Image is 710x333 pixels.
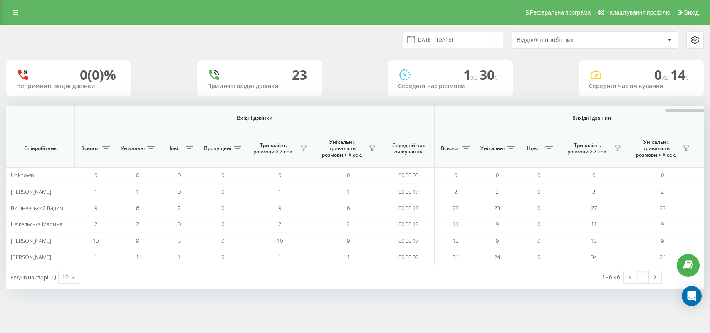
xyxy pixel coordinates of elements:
td: 00:00:17 [383,183,435,200]
span: хв [662,73,670,82]
span: 10 [277,237,283,244]
div: Open Intercom Messenger [682,286,702,306]
span: 30 [480,66,498,84]
span: 0 [537,220,540,228]
span: 0 [537,253,540,261]
span: хв [471,73,480,82]
span: 9 [661,220,664,228]
td: 00:00:07 [383,249,435,265]
span: 0 [221,188,224,195]
span: [PERSON_NAME] [11,253,51,261]
span: 2 [496,188,499,195]
span: 14 [670,66,689,84]
span: 34 [453,253,458,261]
span: 0 [592,171,595,179]
span: Нежельська Марина [11,220,62,228]
span: 0 [178,171,181,179]
span: 0 [221,237,224,244]
td: 00:00:17 [383,232,435,249]
span: 1 [178,253,181,261]
span: 0 [221,204,224,212]
td: 00:00:00 [383,167,435,183]
span: 0 [221,220,224,228]
span: 0 [221,253,224,261]
div: 23 [292,67,307,83]
span: 9 [94,204,97,212]
span: 23 [494,204,500,212]
span: Унікальні, тривалість розмови > Х сек. [632,139,680,158]
span: 2 [94,220,97,228]
span: [PERSON_NAME] [11,237,51,244]
span: Unknown [11,171,34,179]
span: Унікальні, тривалість розмови > Х сек. [318,139,366,158]
span: [PERSON_NAME] [11,188,51,195]
td: 00:00:17 [383,216,435,232]
span: Рядків на сторінці [10,274,56,281]
span: 1 [347,253,350,261]
span: 9 [496,220,499,228]
span: Реферальна програма [530,9,591,16]
span: 1 [136,188,139,195]
span: 1 [278,253,281,261]
div: Відділ/Співробітник [517,37,616,44]
div: Середній час розмови [398,83,503,90]
span: 0 [537,171,540,179]
span: 0 [178,188,181,195]
span: 9 [347,237,350,244]
div: Прийняті вхідні дзвінки [207,83,312,90]
span: 0 [347,171,350,179]
span: 0 [278,171,281,179]
span: Вихід [684,9,699,16]
span: 34 [591,253,597,261]
span: 27 [453,204,458,212]
span: 24 [494,253,500,261]
span: 1 [463,66,480,84]
span: 2 [454,188,457,195]
span: 2 [178,204,181,212]
div: 0 (0)% [80,67,116,83]
div: Середній час очікування [589,83,694,90]
span: 5 [178,237,181,244]
span: 0 [94,171,97,179]
span: 0 [661,171,664,179]
span: 0 [537,188,540,195]
span: 0 [178,220,181,228]
span: c [495,73,498,82]
span: Вхідні дзвінки [96,115,413,121]
span: 2 [661,188,664,195]
span: 24 [660,253,665,261]
span: 0 [496,171,499,179]
a: 1 [636,271,649,283]
div: 1 - 6 з 6 [602,273,620,281]
div: Неприйняті вхідні дзвінки [16,83,121,90]
span: 10 [93,237,99,244]
span: Середній час очікування [389,142,428,155]
td: 00:00:17 [383,200,435,216]
span: 0 [454,171,457,179]
span: Пропущені [204,145,231,152]
span: Тривалість розмови > Х сек. [250,142,297,155]
span: Нові [162,145,183,152]
span: 1 [136,253,139,261]
span: 1 [94,188,97,195]
span: 1 [94,253,97,261]
span: 2 [136,220,139,228]
span: Унікальні [480,145,505,152]
span: 27 [591,204,597,212]
span: 13 [591,237,597,244]
span: 6 [347,204,350,212]
span: 1 [347,188,350,195]
span: 6 [136,204,139,212]
span: c [685,73,689,82]
span: 9 [278,204,281,212]
span: 0 [537,237,540,244]
span: 0 [136,171,139,179]
span: Співробітник [13,145,67,152]
span: 13 [453,237,458,244]
span: 0 [221,171,224,179]
span: Тривалість розмови > Х сек. [564,142,611,155]
span: Всього [439,145,460,152]
span: 9 [136,237,139,244]
span: Унікальні [121,145,145,152]
span: 11 [591,220,597,228]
